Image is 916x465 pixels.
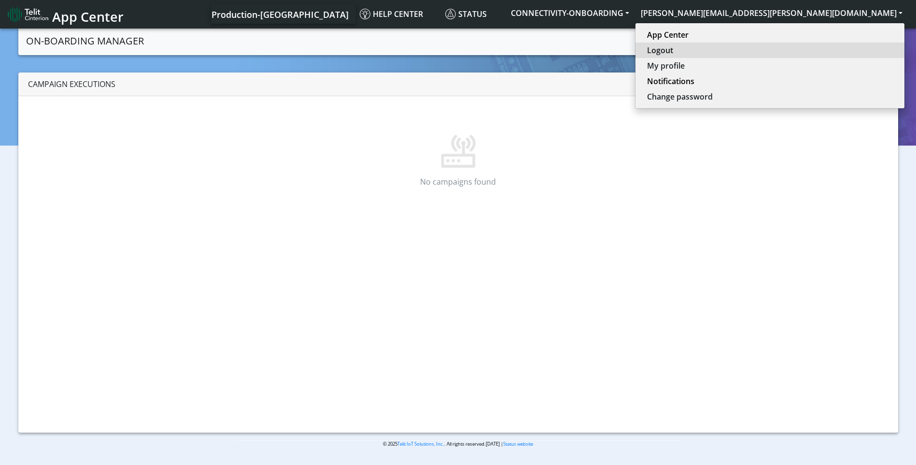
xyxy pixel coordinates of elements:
[635,4,908,22] button: [PERSON_NAME][EMAIL_ADDRESS][PERSON_NAME][DOMAIN_NAME]
[427,106,489,168] img: No more campaigns found
[647,75,893,87] a: Notifications
[635,27,904,43] button: App Center
[505,4,635,22] button: CONNECTIVITY-ONBOARDING
[360,9,423,19] span: Help center
[397,441,444,447] a: Telit IoT Solutions, Inc.
[44,176,872,188] p: No campaigns found
[635,43,904,58] button: Logout
[635,73,904,89] button: Notifications
[356,4,441,24] a: Help center
[18,73,898,96] div: Campaign Executions
[236,440,680,448] p: © 2025 . All rights reserved.[DATE] |
[441,4,505,24] a: Status
[503,441,533,447] a: Status website
[647,29,893,41] a: App Center
[8,4,122,25] a: App Center
[445,9,487,19] span: Status
[211,9,349,20] span: Production-[GEOGRAPHIC_DATA]
[211,4,348,24] a: Your current platform instance
[360,9,370,19] img: knowledge.svg
[635,58,904,73] button: My profile
[8,7,48,22] img: logo-telit-cinterion-gw-new.png
[635,89,904,104] button: Change password
[445,9,456,19] img: status.svg
[26,31,144,51] a: On-Boarding Manager
[52,8,124,26] span: App Center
